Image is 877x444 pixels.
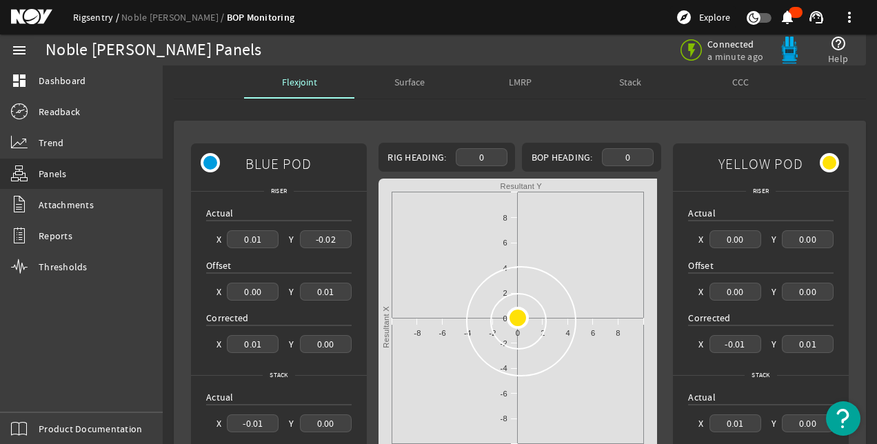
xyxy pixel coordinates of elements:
text: -8 [414,329,421,337]
div: -0.01 [227,414,279,432]
text: Resultant Y [500,182,542,190]
span: BLUE POD [245,148,312,179]
span: Stack [263,368,294,382]
div: X [216,232,221,246]
div: X [698,232,703,246]
a: Noble [PERSON_NAME] [121,11,227,23]
text: -6 [500,390,507,398]
span: Riser [264,184,294,198]
span: Thresholds [39,260,88,274]
img: Bluepod.svg [776,37,803,64]
span: Connected [707,38,766,50]
text: 8 [503,214,507,222]
text: 8 [616,329,620,337]
span: Product Documentation [39,422,142,436]
text: Resultant X [382,306,390,348]
div: X [216,337,221,351]
div: X [216,285,221,299]
span: Riser [746,184,776,198]
text: 6 [591,329,595,337]
div: X [698,337,703,351]
div: Y [289,285,294,299]
mat-icon: support_agent [808,9,825,26]
span: Surface [394,77,425,87]
div: X [698,285,703,299]
div: 0.00 [782,230,834,248]
span: Panels [39,167,67,181]
span: Flexjoint [282,77,317,87]
mat-icon: explore [676,9,692,26]
div: Rig Heading: [384,150,450,164]
mat-icon: menu [11,42,28,59]
button: Open Resource Center [826,401,860,436]
span: Corrected [206,312,248,324]
div: 0.01 [227,230,279,248]
span: Readback [39,105,80,119]
div: X [216,416,221,430]
text: 6 [503,239,507,247]
mat-icon: help_outline [830,35,847,52]
span: CCC [732,77,749,87]
div: 0.00 [782,414,834,432]
span: Actual [688,207,716,219]
div: 0.01 [709,414,761,432]
span: Actual [206,207,234,219]
mat-icon: notifications [779,9,796,26]
div: 0 [456,148,507,165]
span: Trend [39,136,63,150]
div: Y [772,337,776,351]
div: Noble [PERSON_NAME] Panels [46,43,262,57]
div: 0 [602,148,654,165]
div: 0.00 [782,283,834,300]
span: Reports [39,229,72,243]
div: X [698,416,703,430]
div: 0.01 [227,335,279,352]
div: 0.01 [782,335,834,352]
div: BOP Heading: [527,150,596,164]
div: 0.00 [300,414,352,432]
span: Help [828,52,848,65]
div: 0.00 [709,230,761,248]
span: Stack [745,368,776,382]
div: 0.00 [709,283,761,300]
text: -4 [464,329,471,337]
div: 0.01 [300,283,352,300]
text: 4 [503,264,507,272]
div: Y [772,285,776,299]
span: YELLOW POD [718,148,803,179]
span: Offset [206,259,232,272]
span: Offset [688,259,714,272]
a: BOP Monitoring [227,11,295,24]
div: -0.01 [709,335,761,352]
span: Explore [699,10,730,24]
div: Y [772,416,776,430]
button: Explore [670,6,736,28]
text: -6 [438,329,445,337]
span: Stack [619,77,641,87]
div: Y [289,232,294,246]
div: 0.00 [300,335,352,352]
div: Y [772,232,776,246]
span: Attachments [39,198,94,212]
div: 0.00 [227,283,279,300]
div: Y [289,337,294,351]
span: Actual [688,391,716,403]
button: more_vert [833,1,866,34]
a: Rigsentry [73,11,121,23]
span: Dashboard [39,74,85,88]
span: Actual [206,391,234,403]
span: a minute ago [707,50,766,63]
text: -8 [500,414,507,423]
div: Y [289,416,294,430]
mat-icon: dashboard [11,72,28,89]
span: Corrected [688,312,730,324]
div: -0.02 [300,230,352,248]
span: LMRP [509,77,532,87]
